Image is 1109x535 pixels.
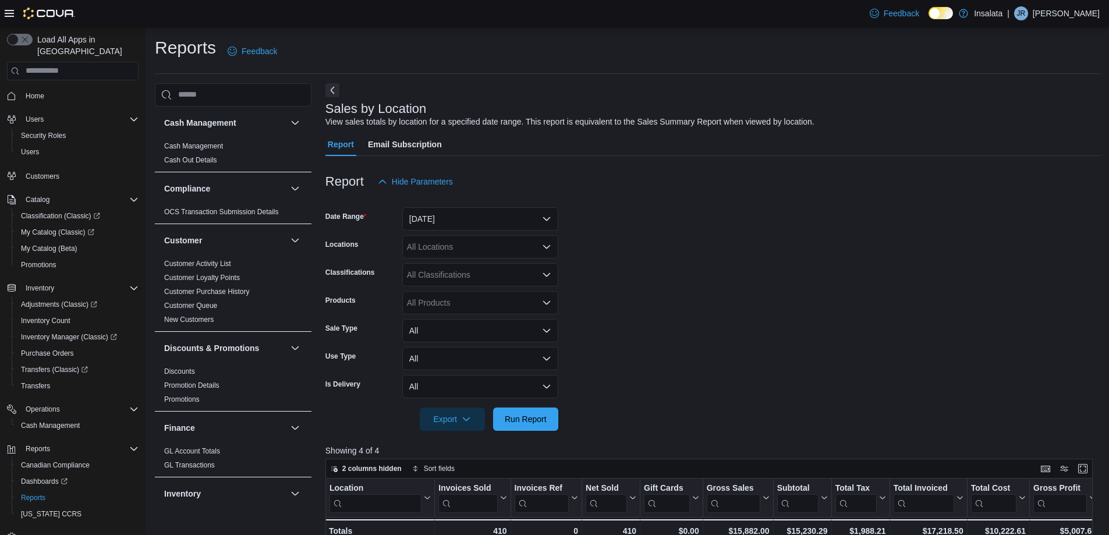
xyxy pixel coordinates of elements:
[329,483,421,513] div: Location
[21,193,139,207] span: Catalog
[164,381,219,390] span: Promotion Details
[12,329,143,345] a: Inventory Manager (Classic)
[329,483,421,494] div: Location
[16,129,70,143] a: Security Roles
[16,145,139,159] span: Users
[16,209,105,223] a: Classification (Classic)
[21,402,65,416] button: Operations
[884,8,919,19] span: Feedback
[2,401,143,417] button: Operations
[342,464,402,473] span: 2 columns hidden
[1057,462,1071,476] button: Display options
[164,367,195,376] span: Discounts
[325,240,359,249] label: Locations
[21,477,68,486] span: Dashboards
[16,242,139,256] span: My Catalog (Beta)
[164,155,217,165] span: Cash Out Details
[164,302,217,310] a: Customer Queue
[865,2,924,25] a: Feedback
[164,208,279,216] a: OCS Transaction Submission Details
[2,167,143,184] button: Customers
[16,258,61,272] a: Promotions
[493,408,558,431] button: Run Report
[325,296,356,305] label: Products
[164,316,214,324] a: New Customers
[26,284,54,293] span: Inventory
[164,488,286,499] button: Inventory
[12,362,143,378] a: Transfers (Classic)
[402,375,558,398] button: All
[164,395,200,403] a: Promotions
[155,36,216,59] h1: Reports
[16,258,139,272] span: Promotions
[974,6,1002,20] p: Insalata
[21,300,97,309] span: Adjustments (Classic)
[155,364,311,411] div: Discounts & Promotions
[21,147,39,157] span: Users
[164,461,215,469] a: GL Transactions
[325,445,1101,456] p: Showing 4 of 4
[1017,6,1026,20] span: JR
[164,235,202,246] h3: Customer
[164,117,286,129] button: Cash Management
[21,169,64,183] a: Customers
[1007,6,1009,20] p: |
[288,487,302,501] button: Inventory
[542,298,551,307] button: Open list of options
[164,259,231,268] span: Customer Activity List
[427,408,478,431] span: Export
[164,141,223,151] span: Cash Management
[26,91,44,101] span: Home
[21,316,70,325] span: Inventory Count
[21,112,139,126] span: Users
[288,233,302,247] button: Customer
[26,115,44,124] span: Users
[12,457,143,473] button: Canadian Compliance
[16,330,139,344] span: Inventory Manager (Classic)
[164,301,217,310] span: Customer Queue
[164,142,223,150] a: Cash Management
[155,205,311,224] div: Compliance
[373,170,458,193] button: Hide Parameters
[835,483,885,513] button: Total Tax
[16,314,75,328] a: Inventory Count
[164,488,201,499] h3: Inventory
[328,133,354,156] span: Report
[164,183,210,194] h3: Compliance
[12,417,143,434] button: Cash Management
[2,441,143,457] button: Reports
[16,129,139,143] span: Security Roles
[12,127,143,144] button: Security Roles
[21,442,55,456] button: Reports
[12,296,143,313] a: Adjustments (Classic)
[777,483,818,513] div: Subtotal
[1076,462,1090,476] button: Enter fullscreen
[12,224,143,240] a: My Catalog (Classic)
[21,365,88,374] span: Transfers (Classic)
[505,413,547,425] span: Run Report
[21,442,139,456] span: Reports
[155,444,311,477] div: Finance
[16,330,122,344] a: Inventory Manager (Classic)
[326,462,406,476] button: 2 columns hidden
[438,483,506,513] button: Invoices Sold
[223,40,282,63] a: Feedback
[12,345,143,362] button: Purchase Orders
[288,341,302,355] button: Discounts & Promotions
[164,342,259,354] h3: Discounts & Promotions
[408,462,459,476] button: Sort fields
[514,483,568,513] div: Invoices Ref
[21,493,45,502] span: Reports
[12,506,143,522] button: [US_STATE] CCRS
[164,273,240,282] span: Customer Loyalty Points
[21,332,117,342] span: Inventory Manager (Classic)
[893,483,954,494] div: Total Invoiced
[777,483,818,494] div: Subtotal
[164,342,286,354] button: Discounts & Promotions
[970,483,1025,513] button: Total Cost
[16,297,102,311] a: Adjustments (Classic)
[438,483,497,494] div: Invoices Sold
[21,421,80,430] span: Cash Management
[420,408,485,431] button: Export
[835,483,876,513] div: Total Tax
